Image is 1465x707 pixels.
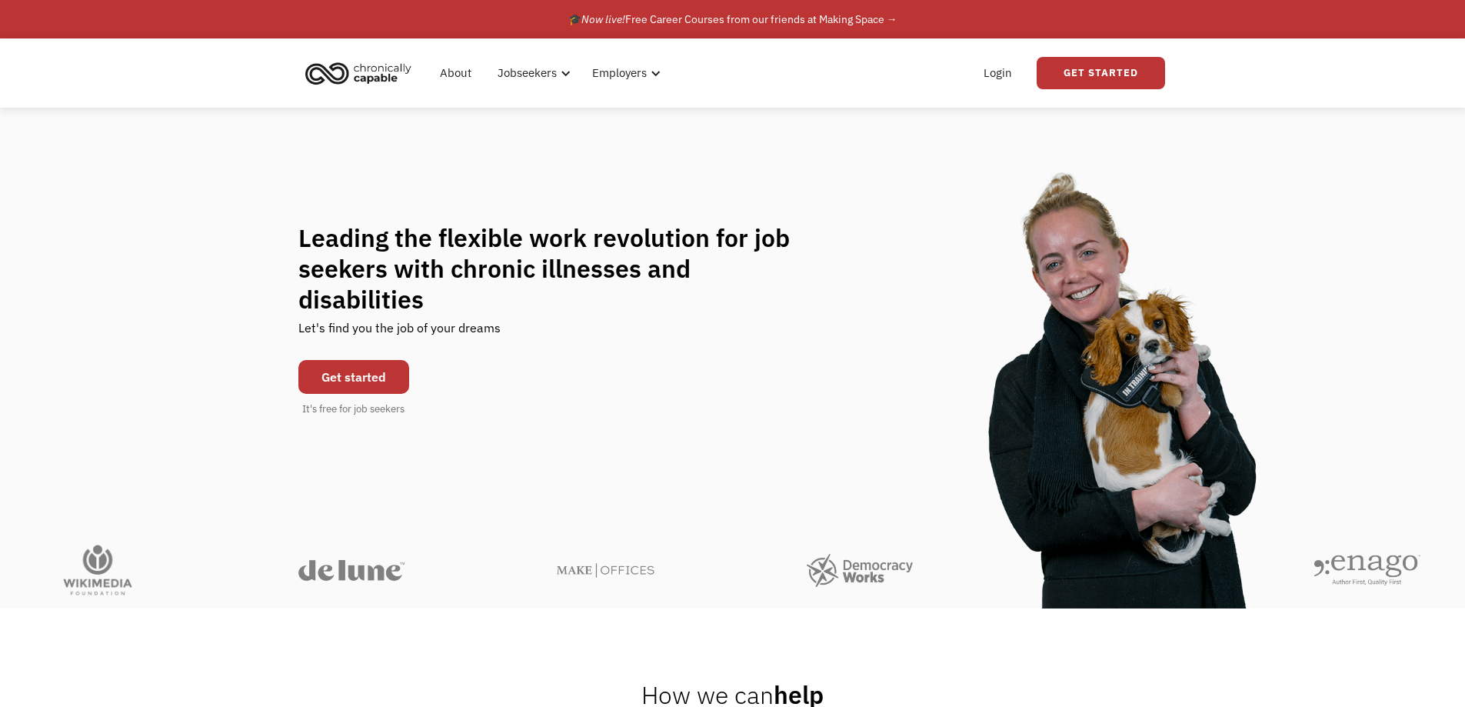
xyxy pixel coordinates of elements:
em: Now live! [581,12,625,26]
a: Get started [298,360,409,394]
a: About [431,48,481,98]
div: It's free for job seekers [302,402,405,417]
div: Employers [592,64,647,82]
img: Chronically Capable logo [301,56,416,90]
a: Login [974,48,1021,98]
div: Jobseekers [498,64,557,82]
a: Get Started [1037,57,1165,89]
a: home [301,56,423,90]
div: Let's find you the job of your dreams [298,315,501,352]
h1: Leading the flexible work revolution for job seekers with chronic illnesses and disabilities [298,222,820,315]
div: Employers [583,48,665,98]
div: 🎓 Free Career Courses from our friends at Making Space → [568,10,897,28]
div: Jobseekers [488,48,575,98]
